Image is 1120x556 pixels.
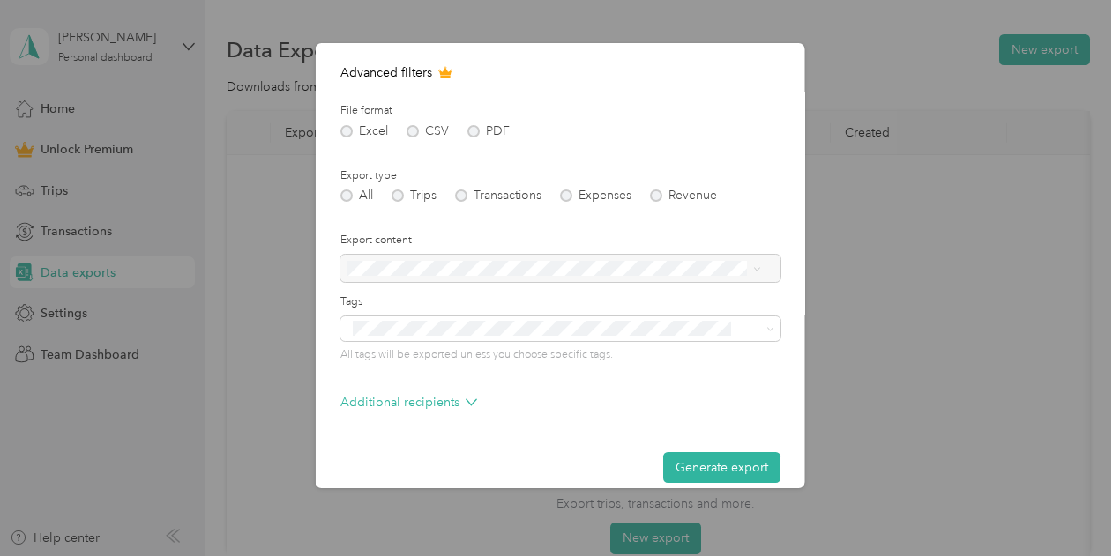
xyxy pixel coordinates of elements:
label: File format [340,103,780,119]
p: Advanced filters [340,63,780,82]
label: Export type [340,168,780,184]
p: Additional recipients [340,393,477,411]
label: Tags [340,294,780,310]
p: All tags will be exported unless you choose specific tags. [340,347,780,363]
button: Generate export [663,452,780,483]
label: Export content [340,233,780,248]
iframe: Everlance-gr Chat Button Frame [1021,457,1120,556]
